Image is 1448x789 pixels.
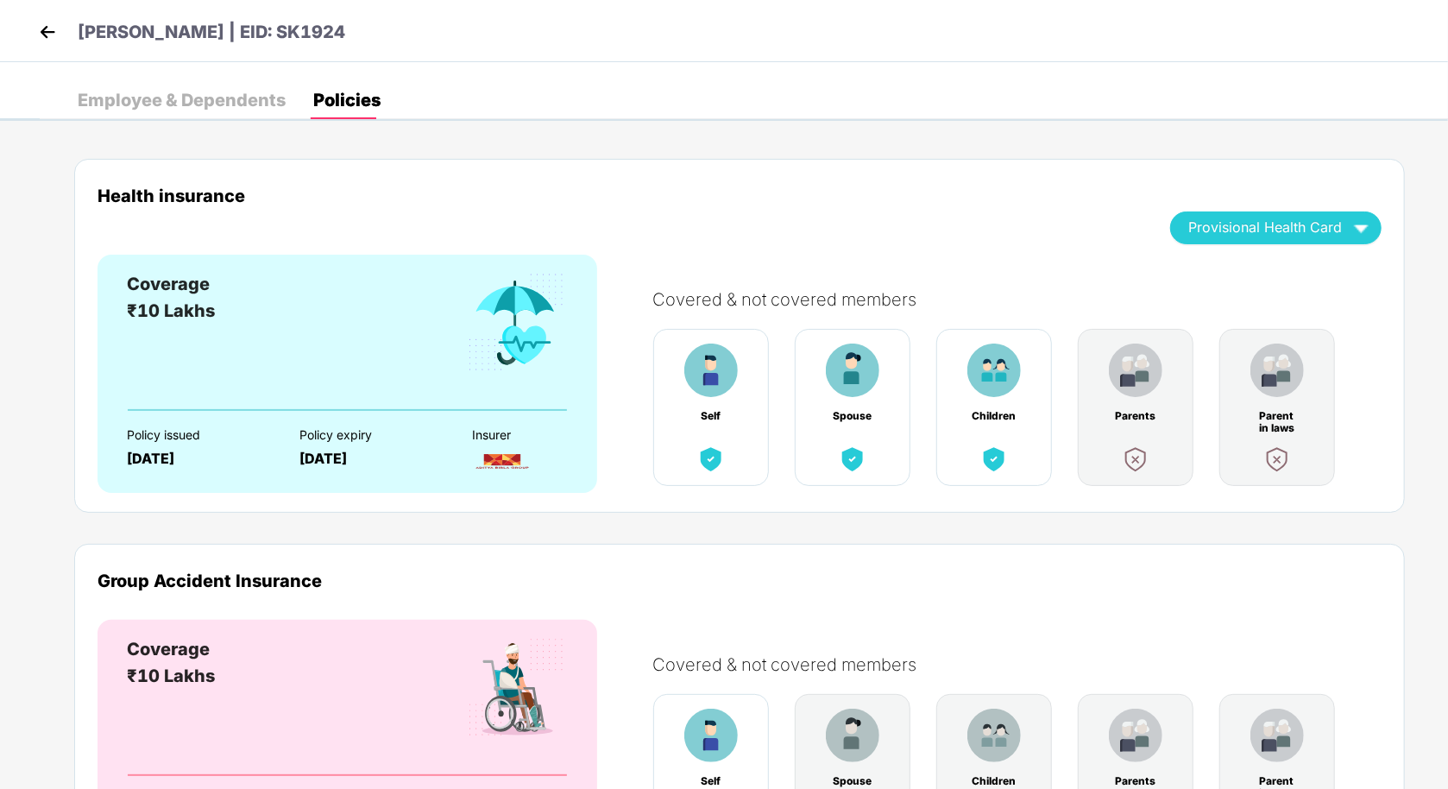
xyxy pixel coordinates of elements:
div: Children [972,410,1017,422]
div: Self [689,410,733,422]
p: [PERSON_NAME] | EID: SK1924 [78,19,345,46]
span: Provisional Health Card [1188,223,1342,232]
div: Spouse [830,410,875,422]
img: InsurerLogo [472,446,532,477]
img: benefitCardImg [465,636,567,740]
img: benefitCardImg [967,709,1021,762]
div: Coverage [127,636,215,663]
img: benefitCardImg [684,344,738,397]
img: benefitCardImg [696,444,727,475]
img: wAAAAASUVORK5CYII= [1346,212,1376,243]
div: [DATE] [127,451,269,467]
div: Children [972,775,1017,787]
div: Policy expiry [299,428,442,442]
img: benefitCardImg [826,344,879,397]
img: benefitCardImg [1250,709,1304,762]
img: back [35,19,60,45]
div: Coverage [127,271,215,298]
span: ₹10 Lakhs [127,666,215,686]
img: benefitCardImg [1262,444,1293,475]
img: benefitCardImg [1120,444,1151,475]
div: Spouse [830,775,875,787]
div: Covered & not covered members [653,654,1400,675]
img: benefitCardImg [826,709,879,762]
img: benefitCardImg [979,444,1010,475]
img: benefitCardImg [1109,344,1162,397]
div: Policy issued [127,428,269,442]
div: [DATE] [299,451,442,467]
span: ₹10 Lakhs [127,300,215,321]
div: Parent in laws [1255,775,1300,787]
div: Employee & Dependents [78,92,286,109]
div: Parents [1113,410,1158,422]
div: Insurer [472,428,614,442]
div: Parents [1113,775,1158,787]
div: Self [689,775,733,787]
img: benefitCardImg [465,271,567,375]
div: Parent in laws [1255,410,1300,422]
div: Group Accident Insurance [98,571,1382,590]
img: benefitCardImg [967,344,1021,397]
button: Provisional Health Card [1170,211,1382,244]
div: Health insurance [98,186,1144,205]
div: Policies [313,92,381,109]
img: benefitCardImg [837,444,868,475]
img: benefitCardImg [1250,344,1304,397]
img: benefitCardImg [684,709,738,762]
div: Covered & not covered members [653,289,1400,310]
img: benefitCardImg [1109,709,1162,762]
